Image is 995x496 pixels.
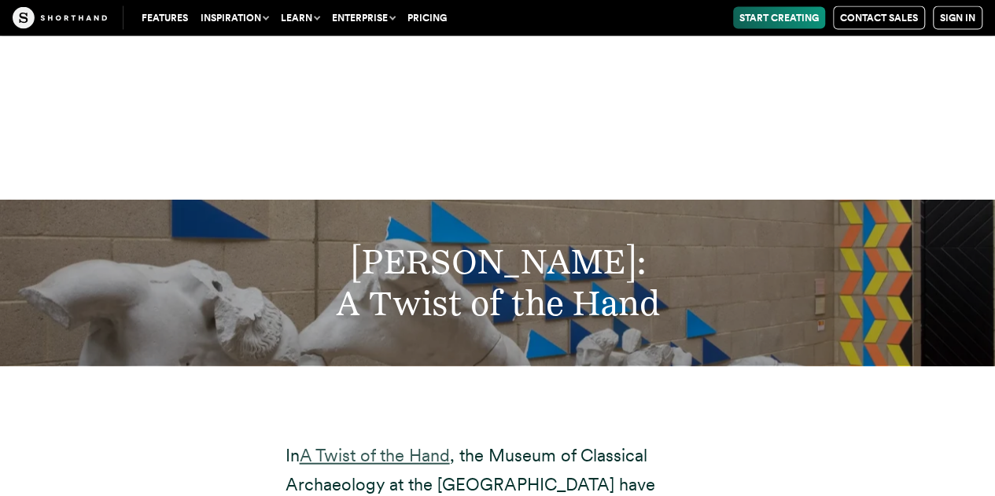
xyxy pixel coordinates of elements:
a: Start Creating [733,7,825,29]
button: Enterprise [326,7,401,29]
button: Inspiration [194,7,275,29]
a: Sign in [933,6,982,30]
a: Pricing [401,7,453,29]
a: Features [135,7,194,29]
img: The Craft [13,7,107,29]
a: A Twist of the Hand [300,445,450,465]
h2: [PERSON_NAME]: A Twist of the Hand [91,241,904,325]
button: Learn [275,7,326,29]
a: Contact Sales [833,6,925,30]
